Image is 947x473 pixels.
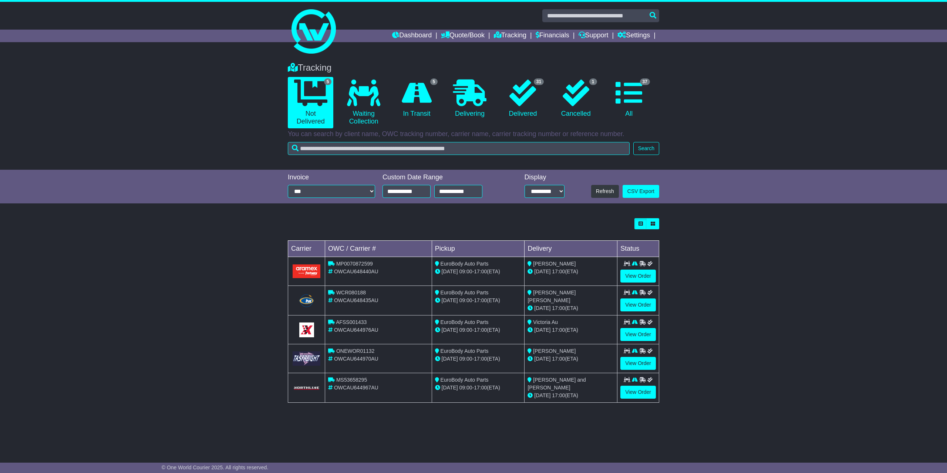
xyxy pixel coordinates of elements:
span: 09:00 [459,327,472,333]
a: View Order [620,357,656,370]
a: 31 Delivered [500,77,546,121]
span: [DATE] [534,356,550,362]
span: © One World Courier 2025. All rights reserved. [162,464,269,470]
td: Carrier [288,241,325,257]
span: 09:00 [459,268,472,274]
span: 31 [534,78,544,85]
img: Aramex.png [293,264,320,278]
a: Quote/Book [441,30,485,42]
a: 5 Not Delivered [288,77,333,128]
span: 5 [430,78,438,85]
span: EuroBody Auto Parts [441,377,489,383]
div: (ETA) [528,326,614,334]
span: Victoria Au [533,319,558,325]
a: Settings [617,30,650,42]
span: MS53658295 [336,377,367,383]
span: [DATE] [534,327,550,333]
span: [PERSON_NAME] and [PERSON_NAME] [528,377,586,391]
span: 17:00 [552,356,565,362]
span: OWCAU648435AU [334,297,378,303]
div: - (ETA) [435,297,522,304]
a: 37 All [606,77,652,121]
span: EuroBody Auto Parts [441,290,489,295]
div: - (ETA) [435,326,522,334]
div: - (ETA) [435,384,522,392]
a: Tracking [494,30,526,42]
div: (ETA) [528,355,614,363]
span: OWCAU644970AU [334,356,378,362]
td: OWC / Carrier # [325,241,432,257]
a: Waiting Collection [341,77,386,128]
td: Pickup [432,241,525,257]
div: (ETA) [528,304,614,312]
span: [DATE] [442,268,458,274]
a: Support [579,30,609,42]
span: OWCAU644967AU [334,385,378,391]
span: 17:00 [552,392,565,398]
span: 09:00 [459,385,472,391]
span: 1 [589,78,597,85]
div: Tracking [284,62,663,73]
img: Hunter_Express.png [298,293,314,308]
span: 5 [324,78,332,85]
a: Delivering [447,77,492,121]
span: 09:00 [459,356,472,362]
span: 17:00 [552,268,565,274]
span: MP0070872599 [336,261,373,267]
img: GetCarrierServiceLogo [299,322,314,337]
span: [DATE] [442,327,458,333]
div: - (ETA) [435,355,522,363]
span: [PERSON_NAME] [PERSON_NAME] [528,290,576,303]
img: GetCarrierServiceLogo [293,386,320,390]
span: WCR080188 [336,290,366,295]
img: GetCarrierServiceLogo [293,351,320,366]
div: Display [525,173,565,182]
a: View Order [620,328,656,341]
span: 17:00 [552,327,565,333]
span: 37 [640,78,650,85]
span: 17:00 [474,297,487,303]
a: View Order [620,298,656,311]
span: AFSS001433 [336,319,367,325]
p: You can search by client name, OWC tracking number, carrier name, carrier tracking number or refe... [288,130,659,138]
button: Refresh [591,185,619,198]
span: [DATE] [534,305,550,311]
span: OWCAU644976AU [334,327,378,333]
a: View Order [620,270,656,283]
a: Financials [536,30,569,42]
div: (ETA) [528,268,614,276]
span: 09:00 [459,297,472,303]
span: [DATE] [442,356,458,362]
span: 17:00 [474,385,487,391]
a: Dashboard [392,30,432,42]
span: EuroBody Auto Parts [441,348,489,354]
a: View Order [620,386,656,399]
span: [DATE] [534,268,550,274]
span: EuroBody Auto Parts [441,319,489,325]
span: ONEWOR01132 [336,348,374,354]
button: Search [633,142,659,155]
div: - (ETA) [435,268,522,276]
a: CSV Export [623,185,659,198]
span: OWCAU648440AU [334,268,378,274]
span: [DATE] [534,392,550,398]
span: 17:00 [552,305,565,311]
span: [DATE] [442,385,458,391]
span: 17:00 [474,268,487,274]
span: [PERSON_NAME] [533,348,576,354]
a: 1 Cancelled [553,77,599,121]
td: Status [617,241,659,257]
div: (ETA) [528,392,614,399]
span: 17:00 [474,327,487,333]
td: Delivery [525,241,617,257]
span: [DATE] [442,297,458,303]
div: Invoice [288,173,375,182]
a: 5 In Transit [394,77,439,121]
span: 17:00 [474,356,487,362]
div: Custom Date Range [382,173,501,182]
span: EuroBody Auto Parts [441,261,489,267]
span: [PERSON_NAME] [533,261,576,267]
